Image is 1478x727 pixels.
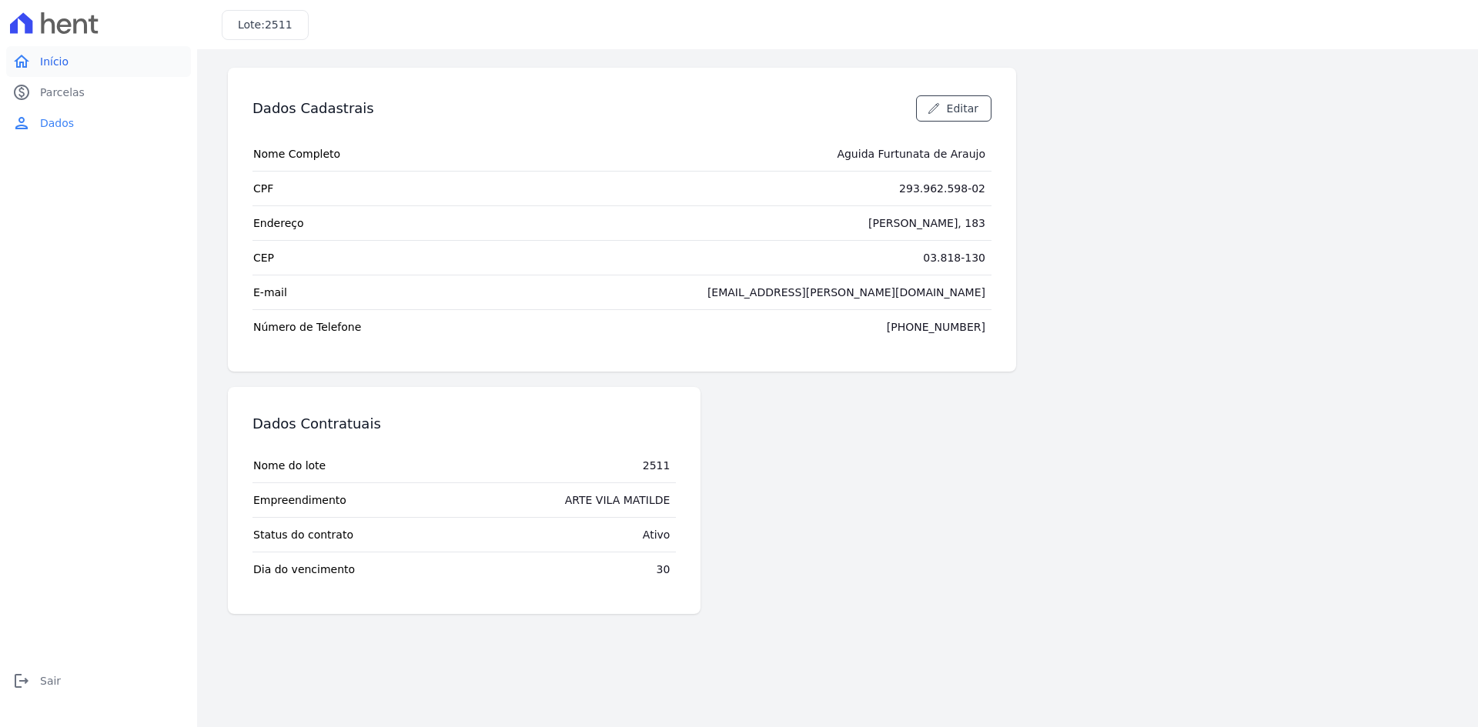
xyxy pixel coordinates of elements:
[6,77,191,108] a: paidParcelas
[12,672,31,690] i: logout
[6,665,191,696] a: logoutSair
[40,54,69,69] span: Início
[253,562,355,577] span: Dia do vencimento
[868,215,985,231] div: [PERSON_NAME], 183
[643,458,670,473] div: 2511
[565,492,670,508] div: ARTE VILA MATILDE
[887,319,985,335] div: [PHONE_NUMBER]
[916,95,991,122] a: Editar
[253,458,326,473] span: Nome do lote
[253,215,304,231] span: Endereço
[707,285,985,300] div: [EMAIL_ADDRESS][PERSON_NAME][DOMAIN_NAME]
[253,492,346,508] span: Empreendimento
[252,99,374,118] h3: Dados Cadastrais
[6,108,191,138] a: personDados
[265,18,293,31] span: 2511
[923,250,985,265] div: 03.818-130
[40,115,74,131] span: Dados
[12,83,31,102] i: paid
[40,85,85,100] span: Parcelas
[947,101,978,116] span: Editar
[837,146,985,162] div: Aguida Furtunata de Araujo
[12,114,31,132] i: person
[253,285,287,300] span: E-mail
[253,181,273,196] span: CPF
[253,146,340,162] span: Nome Completo
[253,250,274,265] span: CEP
[238,17,293,33] h3: Lote:
[12,52,31,71] i: home
[657,562,670,577] div: 30
[899,181,985,196] div: 293.962.598-02
[643,527,670,542] div: Ativo
[6,46,191,77] a: homeInício
[40,673,61,689] span: Sair
[253,527,353,542] span: Status do contrato
[253,319,361,335] span: Número de Telefone
[252,415,381,433] h3: Dados Contratuais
